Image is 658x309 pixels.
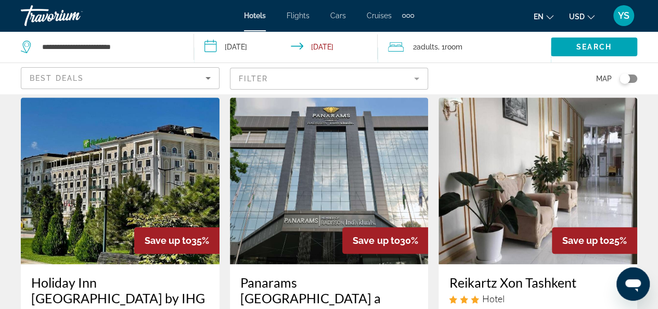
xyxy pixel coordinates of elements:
[417,43,438,51] span: Adults
[194,31,378,63] button: Check-in date: Sep 22, 2025 Check-out date: Sep 25, 2025
[482,293,504,304] span: Hotel
[134,227,220,254] div: 35%
[30,72,211,84] mat-select: Sort by
[353,235,399,246] span: Save up to
[30,74,84,82] span: Best Deals
[330,11,346,20] a: Cars
[378,31,551,63] button: Travelers: 2 adults, 0 children
[367,11,392,20] a: Cruises
[551,38,637,56] button: Search
[569,9,595,24] button: Change currency
[342,227,428,254] div: 30%
[596,71,612,86] span: Map
[562,235,609,246] span: Save up to
[145,235,191,246] span: Save up to
[445,43,462,51] span: Room
[534,13,544,21] span: en
[244,11,266,20] a: Hotels
[402,7,414,24] button: Extra navigation items
[413,40,438,54] span: 2
[21,97,220,264] img: Hotel image
[534,9,553,24] button: Change language
[449,293,627,304] div: 3 star Hotel
[610,5,637,27] button: User Menu
[612,74,637,83] button: Toggle map
[438,40,462,54] span: , 1
[552,227,637,254] div: 25%
[31,275,209,306] a: Holiday Inn [GEOGRAPHIC_DATA] by IHG
[287,11,309,20] a: Flights
[21,2,125,29] a: Travorium
[230,97,429,264] img: Hotel image
[618,10,629,21] span: YS
[576,43,612,51] span: Search
[616,267,650,301] iframe: Кнопка запуска окна обмена сообщениями
[438,97,637,264] img: Hotel image
[449,275,627,290] a: Reikartz Xon Tashkent
[230,67,429,90] button: Filter
[569,13,585,21] span: USD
